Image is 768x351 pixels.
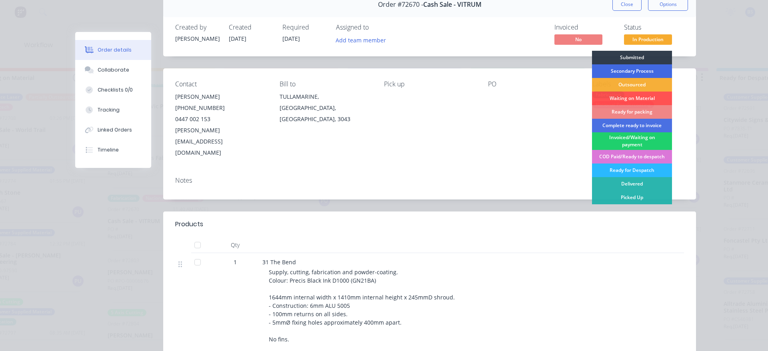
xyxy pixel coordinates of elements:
[592,177,672,191] div: Delivered
[280,91,371,125] div: TULLAMARINE, [GEOGRAPHIC_DATA], [GEOGRAPHIC_DATA], 3043
[229,35,246,42] span: [DATE]
[332,34,390,45] button: Add team member
[336,34,390,45] button: Add team member
[98,106,120,114] div: Tracking
[592,164,672,177] div: Ready for Despatch
[98,86,133,94] div: Checklists 0/0
[592,64,672,78] div: Secondary Process
[75,60,151,80] button: Collaborate
[98,126,132,134] div: Linked Orders
[175,177,684,184] div: Notes
[175,114,267,125] div: 0447 002 153
[229,24,273,31] div: Created
[282,35,300,42] span: [DATE]
[624,24,684,31] div: Status
[75,80,151,100] button: Checklists 0/0
[75,140,151,160] button: Timeline
[175,219,203,229] div: Products
[175,34,219,43] div: [PERSON_NAME]
[175,125,267,158] div: [PERSON_NAME][EMAIL_ADDRESS][DOMAIN_NAME]
[592,191,672,204] div: Picked Up
[98,66,129,74] div: Collaborate
[175,80,267,88] div: Contact
[592,105,672,119] div: Ready for packing
[175,91,267,158] div: [PERSON_NAME][PHONE_NUMBER]0447 002 153[PERSON_NAME][EMAIL_ADDRESS][DOMAIN_NAME]
[175,91,267,102] div: [PERSON_NAME]
[282,24,326,31] div: Required
[384,80,476,88] div: Pick up
[262,258,296,266] span: 31 The Bend
[592,150,672,164] div: COD Paid/Ready to despatch
[75,100,151,120] button: Tracking
[234,258,237,266] span: 1
[554,34,602,44] span: No
[378,1,423,8] span: Order #72670 -
[75,120,151,140] button: Linked Orders
[554,24,614,31] div: Invoiced
[280,80,371,88] div: Bill to
[211,237,259,253] div: Qty
[592,51,672,64] div: Submitted
[488,80,580,88] div: PO
[592,132,672,150] div: Invoiced/Waiting on payment
[592,119,672,132] div: Complete ready to invoice
[423,1,482,8] span: Cash Sale - VITRUM
[98,46,132,54] div: Order details
[624,34,672,46] button: In Production
[75,40,151,60] button: Order details
[175,102,267,114] div: [PHONE_NUMBER]
[98,146,119,154] div: Timeline
[175,24,219,31] div: Created by
[336,24,416,31] div: Assigned to
[592,92,672,105] div: Waiting on Material
[624,34,672,44] span: In Production
[592,78,672,92] div: Outsourced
